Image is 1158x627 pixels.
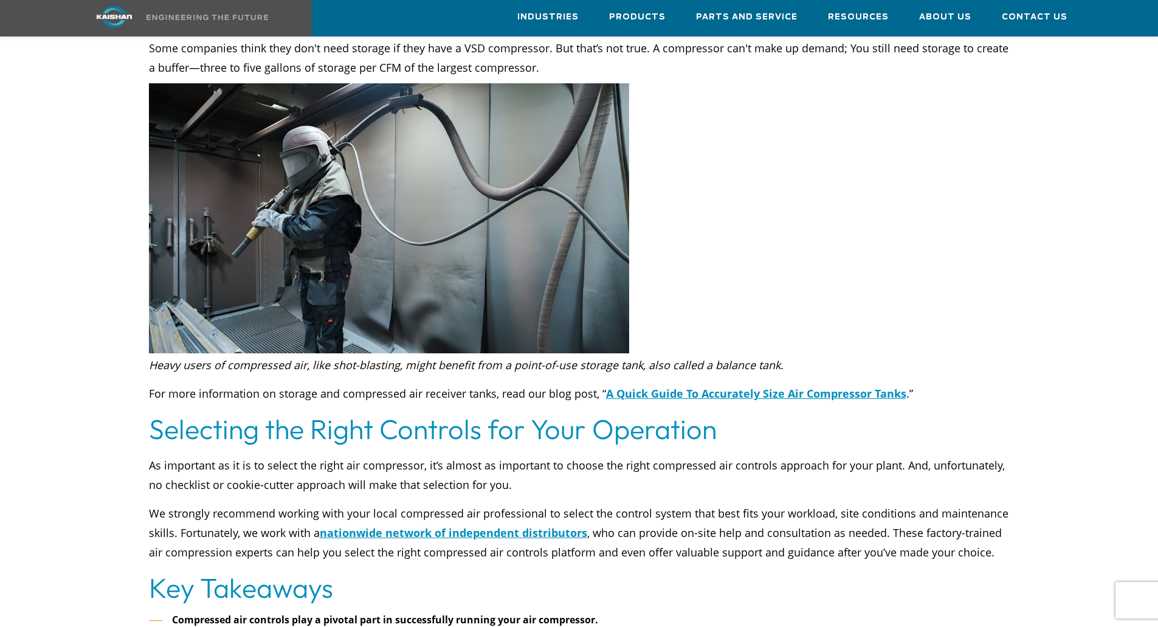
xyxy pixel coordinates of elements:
em: Heavy users of compressed air, like shot-blasting, might benefit from a point-of-use storage tank... [149,358,784,372]
a: Contact Us [1002,1,1067,33]
p: As important as it is to select the right air compressor, it’s almost as important to choose the ... [149,456,1010,494]
span: Resources [828,10,889,24]
a: Industries [517,1,579,33]
strong: Compressed air controls play a pivotal part in successfully running your air compressor. [172,613,598,626]
h2: Selecting the Right Controls for Your Operation [149,412,1010,446]
img: Engineering the future [146,15,268,20]
a: nationwide network of independent distributors [320,525,587,540]
a: About Us [919,1,971,33]
img: kaishan logo [69,6,160,27]
p: Some companies think they don't need storage if they have a VSD compressor. But that’s not true. ... [149,38,1010,77]
span: Parts and Service [696,10,798,24]
p: For more information on storage and compressed air receiver tanks, read our blog post, “ .” [149,384,1010,403]
h2: Key Takeaways [149,571,1010,605]
img: Blasting [149,83,630,354]
span: About Us [919,10,971,24]
span: Products [609,10,666,24]
span: Contact Us [1002,10,1067,24]
span: Industries [517,10,579,24]
a: Products [609,1,666,33]
p: We strongly recommend working with your local compressed air professional to select the control s... [149,504,1010,562]
a: Resources [828,1,889,33]
a: A Quick Guide To Accurately Size Air Compressor Tanks [606,386,906,401]
a: Parts and Service [696,1,798,33]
